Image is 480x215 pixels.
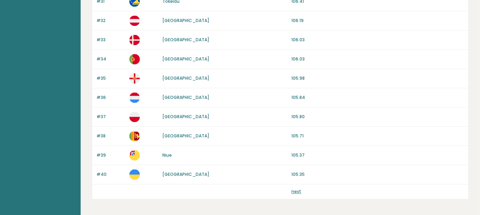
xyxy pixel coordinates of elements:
[291,188,301,194] a: next
[291,37,464,43] p: 106.03
[96,37,125,43] p: #33
[96,56,125,62] p: #34
[291,133,464,139] p: 105.71
[291,152,464,158] p: 105.37
[291,94,464,101] p: 105.84
[129,92,140,103] img: lu.svg
[291,56,464,62] p: 106.03
[129,150,140,160] img: nu.svg
[96,152,125,158] p: #39
[291,17,464,24] p: 106.19
[162,56,209,62] a: [GEOGRAPHIC_DATA]
[129,112,140,122] img: pl.svg
[129,35,140,45] img: dk.svg
[129,54,140,64] img: pt.svg
[162,37,209,43] a: [GEOGRAPHIC_DATA]
[96,94,125,101] p: #36
[96,17,125,24] p: #32
[129,131,140,141] img: lk.svg
[291,75,464,81] p: 105.98
[162,75,209,81] a: [GEOGRAPHIC_DATA]
[162,171,209,177] a: [GEOGRAPHIC_DATA]
[162,94,209,100] a: [GEOGRAPHIC_DATA]
[162,17,209,23] a: [GEOGRAPHIC_DATA]
[291,114,464,120] p: 105.80
[129,15,140,26] img: at.svg
[162,152,172,158] a: Niue
[129,169,140,180] img: ua.svg
[96,114,125,120] p: #37
[291,171,464,178] p: 105.35
[96,75,125,81] p: #35
[162,133,209,139] a: [GEOGRAPHIC_DATA]
[129,73,140,84] img: gg.svg
[96,133,125,139] p: #38
[162,114,209,120] a: [GEOGRAPHIC_DATA]
[96,171,125,178] p: #40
